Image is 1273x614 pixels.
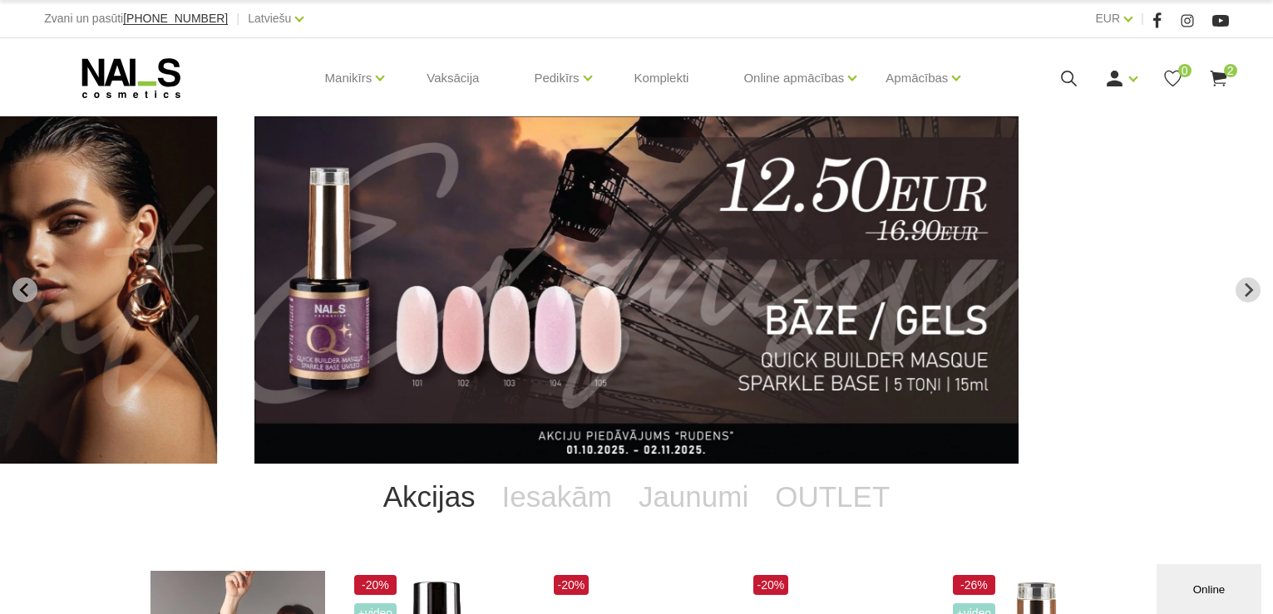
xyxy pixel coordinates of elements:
[413,38,492,118] a: Vaksācija
[489,464,625,530] a: Iesakām
[325,45,373,111] a: Manikīrs
[753,575,789,595] span: -20%
[1162,68,1183,89] a: 0
[236,8,239,29] span: |
[1141,8,1144,29] span: |
[354,575,397,595] span: -20%
[953,575,996,595] span: -26%
[370,464,489,530] a: Akcijas
[1096,8,1121,28] a: EUR
[1236,278,1261,302] button: Next slide
[743,45,844,111] a: Online apmācības
[886,45,948,111] a: Apmācības
[1224,64,1237,77] span: 2
[12,278,37,302] button: Go to last slide
[1157,561,1265,614] iframe: chat widget
[762,464,903,530] a: OUTLET
[625,464,762,530] a: Jaunumi
[1178,64,1192,77] span: 0
[1208,68,1229,89] a: 2
[248,8,291,28] a: Latviešu
[534,45,579,111] a: Pedikīrs
[621,38,703,118] a: Komplekti
[44,8,228,29] div: Zvani un pasūti
[554,575,590,595] span: -20%
[254,116,1019,464] li: 2 of 11
[123,12,228,25] a: [PHONE_NUMBER]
